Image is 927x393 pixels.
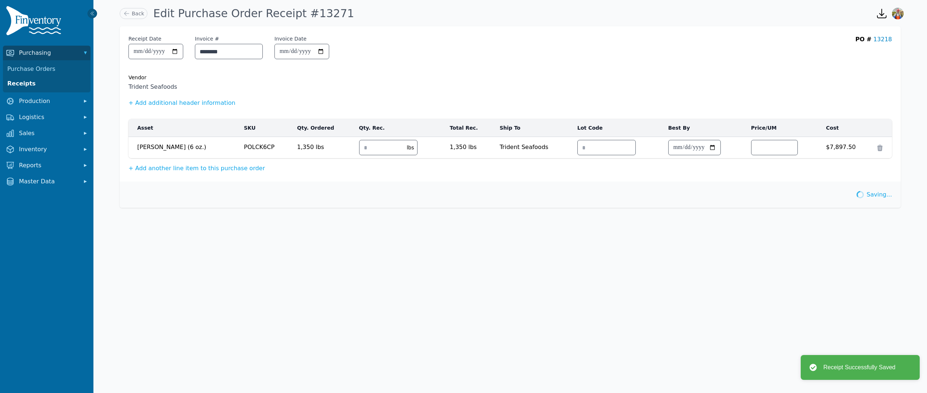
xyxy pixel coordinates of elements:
[747,119,822,137] th: Price/UM
[573,119,664,137] th: Lot Code
[822,119,874,137] th: Cost
[239,137,293,159] td: POLCK6CP
[137,140,235,152] span: [PERSON_NAME] (6 oz.)
[3,110,91,125] button: Logistics
[445,119,495,137] th: Total Rec.
[3,174,91,189] button: Master Data
[500,140,569,152] span: Trident Seafoods
[3,46,91,60] button: Purchasing
[195,35,219,42] label: Invoice #
[19,49,77,57] span: Purchasing
[664,119,747,137] th: Best By
[297,140,350,152] span: 1,350 lbs
[128,83,892,91] span: Trident Seafoods
[3,142,91,157] button: Inventory
[128,119,239,137] th: Asset
[128,74,892,81] div: Vendor
[120,8,147,19] a: Back
[19,161,77,170] span: Reports
[19,129,77,138] span: Sales
[873,36,892,43] a: 13218
[876,144,884,152] button: Remove
[128,164,265,173] button: + Add another line item to this purchase order
[128,35,161,42] label: Receipt Date
[855,36,872,43] span: PO #
[6,6,64,38] img: Finventory
[19,113,77,122] span: Logistics
[293,119,355,137] th: Qty. Ordered
[355,119,446,137] th: Qty. Rec.
[445,137,495,154] td: 1,350 lbs
[19,97,77,106] span: Production
[495,119,573,137] th: Ship To
[274,35,307,42] label: Invoice Date
[3,158,91,173] button: Reports
[404,144,417,151] div: lbs
[3,94,91,108] button: Production
[153,7,354,20] h1: Edit Purchase Order Receipt #13271
[4,76,89,91] a: Receipts
[19,145,77,154] span: Inventory
[4,62,89,76] a: Purchase Orders
[128,99,235,107] button: + Add additional header information
[19,177,77,186] span: Master Data
[239,119,293,137] th: SKU
[826,140,869,152] span: $7,897.50
[3,126,91,141] button: Sales
[823,363,902,372] div: Receipt Successfully Saved
[892,8,904,19] img: Sera Wheeler
[858,186,892,203] div: Saving...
